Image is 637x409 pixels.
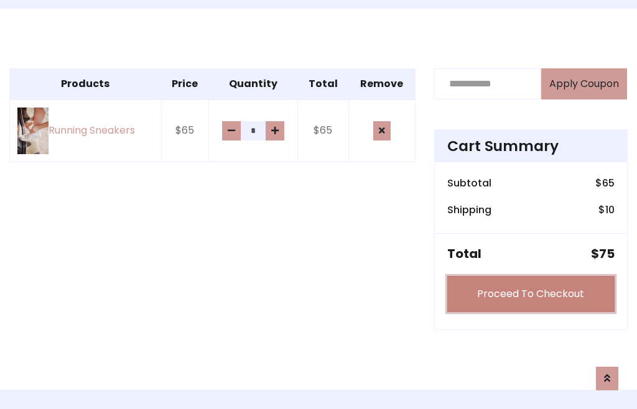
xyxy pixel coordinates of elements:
a: Proceed To Checkout [447,276,615,312]
h5: $ [591,246,615,261]
h5: Total [447,246,481,261]
th: Quantity [209,68,297,99]
h6: $ [595,177,615,189]
h6: Shipping [447,204,491,216]
th: Remove [348,68,415,99]
h6: Subtotal [447,177,491,189]
th: Total [297,68,348,99]
button: Apply Coupon [541,68,627,99]
td: $65 [161,99,208,162]
td: $65 [297,99,348,162]
th: Price [161,68,208,99]
span: 65 [602,176,615,190]
th: Products [10,68,162,99]
h6: $ [598,204,615,216]
span: 75 [599,245,615,262]
h4: Cart Summary [447,137,615,155]
span: 10 [605,203,615,217]
a: Running Sneakers [17,108,154,154]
